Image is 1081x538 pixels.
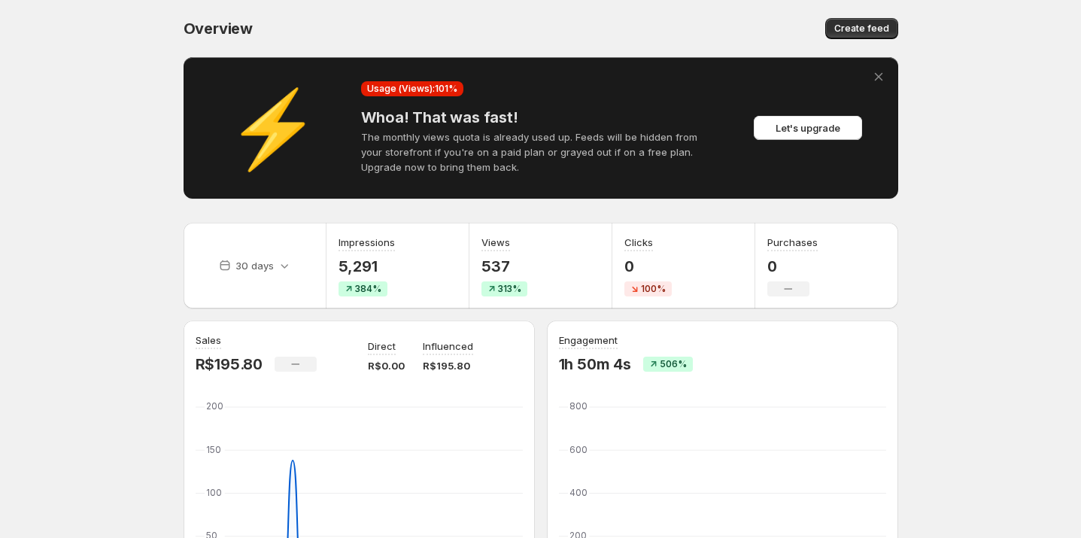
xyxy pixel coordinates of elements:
h3: Engagement [559,333,618,348]
text: 100 [206,487,222,498]
span: 100% [641,283,666,295]
p: 0 [624,257,672,275]
p: 1h 50m 4s [559,355,631,373]
button: Let's upgrade [754,116,862,140]
p: Direct [368,339,396,354]
p: 5,291 [339,257,395,275]
span: Let's upgrade [776,120,840,135]
div: ⚡ [199,120,349,135]
button: Create feed [825,18,898,39]
p: 537 [481,257,527,275]
span: 384% [355,283,381,295]
p: R$195.80 [423,358,473,373]
h4: Whoa! That was fast! [361,108,721,126]
p: R$0.00 [368,358,405,373]
p: R$195.80 [196,355,263,373]
h3: Sales [196,333,221,348]
span: Create feed [834,23,889,35]
p: Influenced [423,339,473,354]
text: 400 [569,487,588,498]
span: 313% [498,283,521,295]
h3: Purchases [767,235,818,250]
span: 506% [660,358,687,370]
p: The monthly views quota is already used up. Feeds will be hidden from your storefront if you're o... [361,129,721,175]
h3: Clicks [624,235,653,250]
text: 200 [206,400,223,412]
h3: Views [481,235,510,250]
text: 150 [206,444,221,455]
text: 800 [569,400,588,412]
div: Usage (Views): 101 % [361,81,463,96]
h3: Impressions [339,235,395,250]
text: 600 [569,444,588,455]
p: 30 days [235,258,274,273]
span: Overview [184,20,253,38]
p: 0 [767,257,818,275]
